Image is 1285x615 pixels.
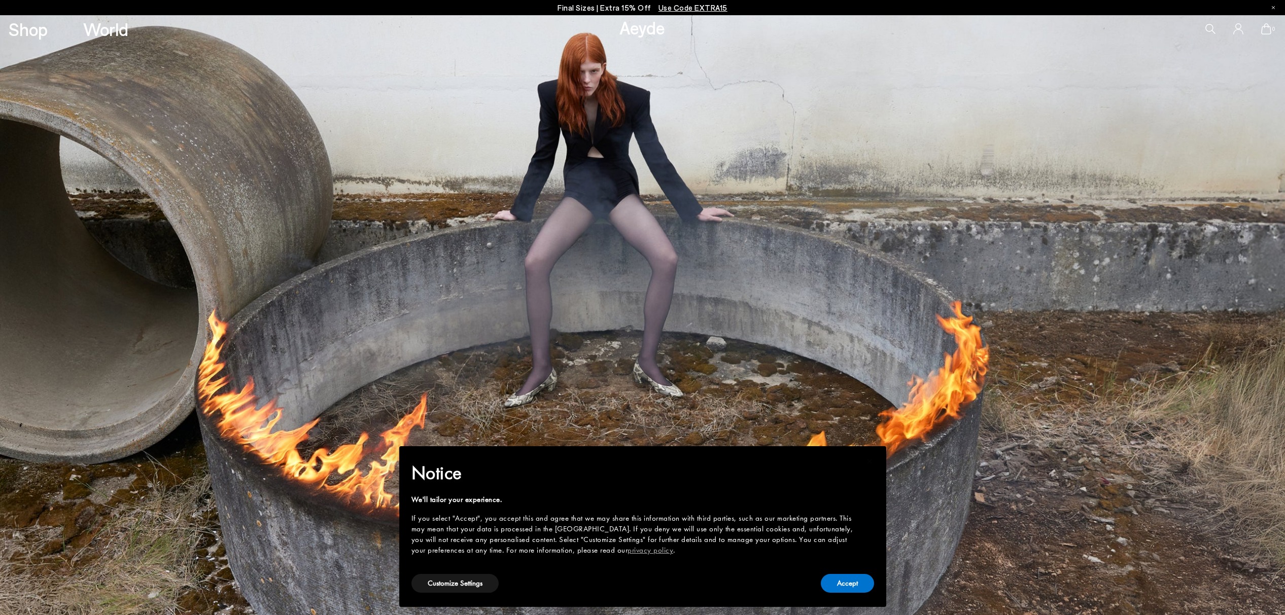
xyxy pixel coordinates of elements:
a: World [83,20,128,38]
div: We'll tailor your experience. [411,494,858,505]
a: Aeyde [619,17,665,38]
span: × [866,453,873,469]
a: privacy policy [628,545,673,555]
span: 0 [1271,26,1276,32]
h2: Notice [411,460,858,486]
span: Navigate to /collections/ss25-final-sizes [658,3,727,12]
a: Shop [9,20,48,38]
div: If you select "Accept", you accept this and agree that we may share this information with third p... [411,513,858,556]
p: Final Sizes | Extra 15% Off [558,2,727,14]
button: Accept [821,574,874,593]
button: Customize Settings [411,574,499,593]
a: 0 [1261,23,1271,34]
button: Close this notice [858,449,882,474]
